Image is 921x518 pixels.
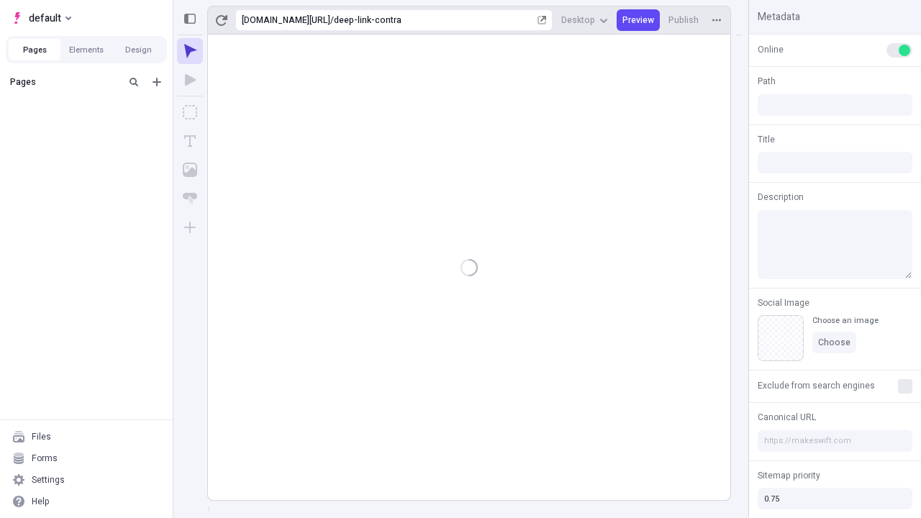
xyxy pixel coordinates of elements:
[334,14,535,26] div: deep-link-contra
[177,99,203,125] button: Box
[10,76,119,88] div: Pages
[555,9,614,31] button: Desktop
[663,9,704,31] button: Publish
[9,39,60,60] button: Pages
[32,453,58,464] div: Forms
[148,73,165,91] button: Add new
[758,43,784,56] span: Online
[758,191,804,204] span: Description
[177,128,203,154] button: Text
[177,186,203,212] button: Button
[60,39,112,60] button: Elements
[242,14,330,26] div: [URL][DOMAIN_NAME]
[758,430,912,452] input: https://makeswift.com
[758,379,875,392] span: Exclude from search engines
[758,296,809,309] span: Social Image
[32,496,50,507] div: Help
[561,14,595,26] span: Desktop
[812,332,856,353] button: Choose
[758,469,820,482] span: Sitemap priority
[758,75,776,88] span: Path
[32,474,65,486] div: Settings
[812,315,879,326] div: Choose an image
[758,411,816,424] span: Canonical URL
[29,9,61,27] span: default
[177,157,203,183] button: Image
[6,7,77,29] button: Select site
[32,431,51,442] div: Files
[818,337,850,348] span: Choose
[668,14,699,26] span: Publish
[622,14,654,26] span: Preview
[758,133,775,146] span: Title
[112,39,164,60] button: Design
[617,9,660,31] button: Preview
[330,14,334,26] div: /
